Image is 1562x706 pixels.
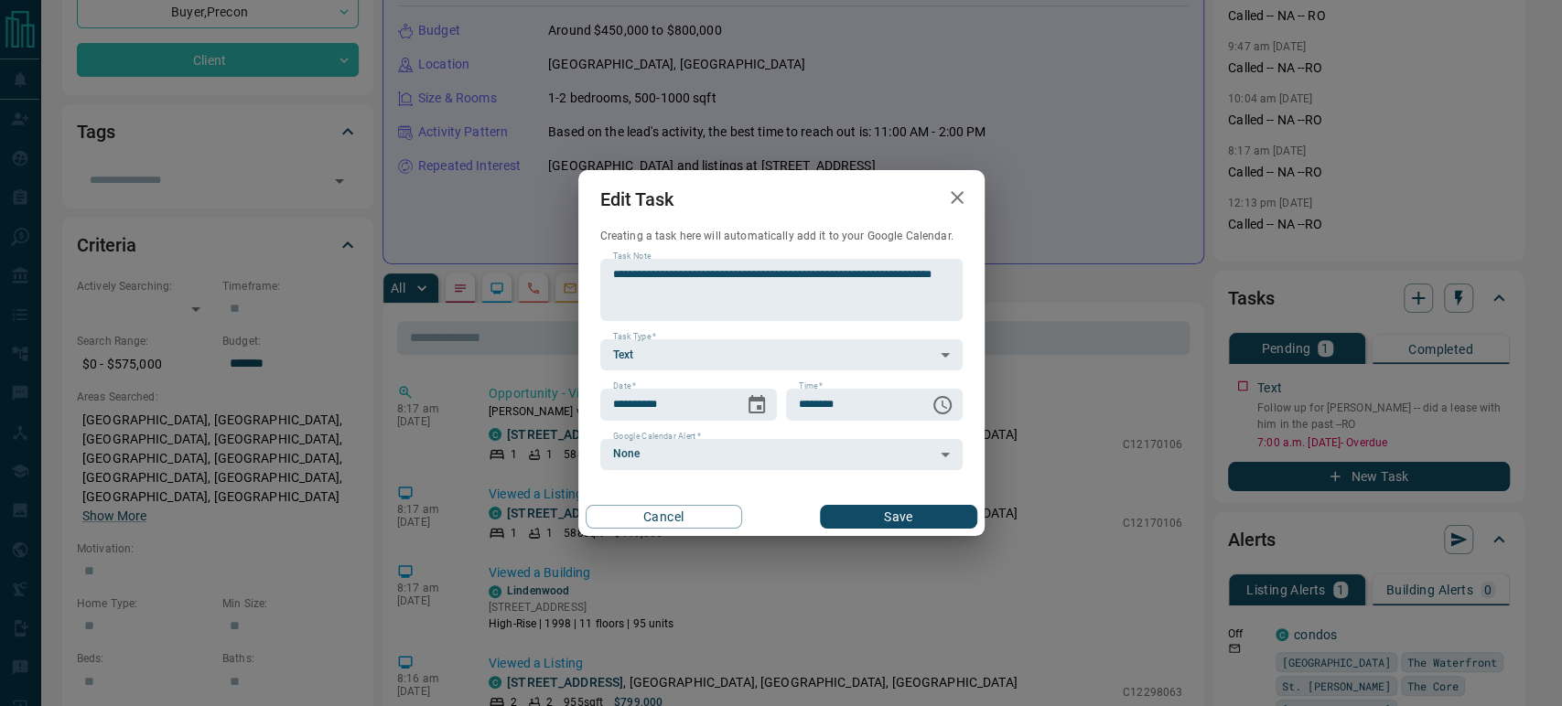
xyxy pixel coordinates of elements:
button: Choose date, selected date is Oct 8, 2025 [738,387,775,423]
p: Creating a task here will automatically add it to your Google Calendar. [600,229,963,244]
div: Text [600,339,963,370]
button: Cancel [586,505,742,529]
div: None [600,439,963,470]
label: Time [799,380,823,392]
label: Google Calendar Alert [613,431,701,443]
label: Task Type [613,331,656,343]
button: Choose time, selected time is 7:00 AM [924,387,961,423]
button: Save [820,505,976,529]
h2: Edit Task [578,170,695,229]
label: Task Note [613,251,651,262]
label: Date [613,380,636,392]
